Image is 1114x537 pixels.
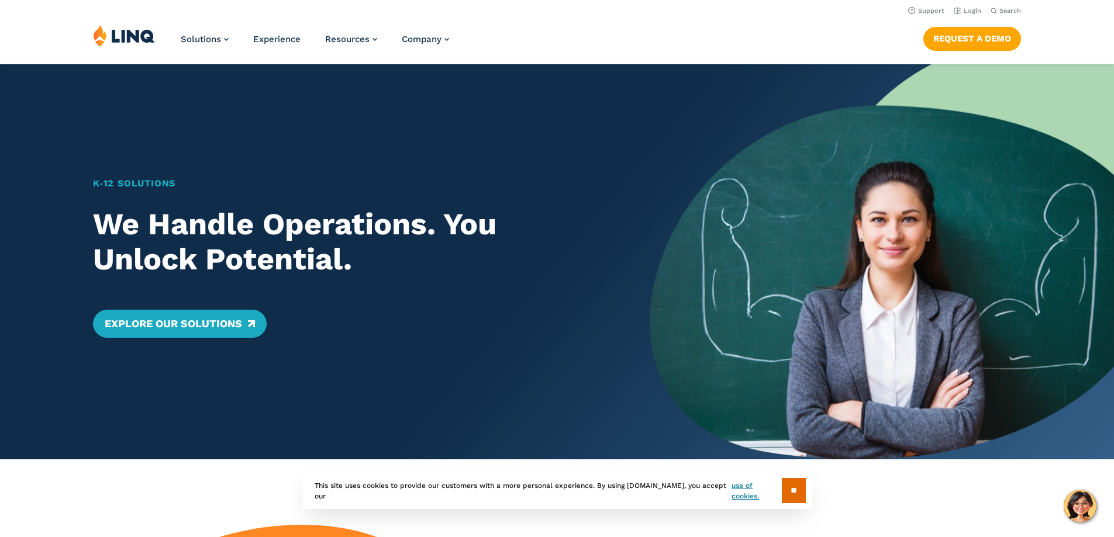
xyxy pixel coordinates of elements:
[908,7,944,15] a: Support
[991,6,1021,15] button: Open Search Bar
[93,176,605,190] h1: K‑12 Solutions
[181,34,229,44] a: Solutions
[650,64,1114,459] img: Home Banner
[303,472,812,509] div: This site uses cookies to provide our customers with a more personal experience. By using [DOMAIN...
[253,34,301,44] a: Experience
[923,25,1021,50] nav: Button Navigation
[325,34,377,44] a: Resources
[1064,490,1096,522] button: Hello, have a question? Let’s chat.
[923,27,1021,50] a: Request a Demo
[181,34,221,44] span: Solutions
[325,34,370,44] span: Resources
[402,34,449,44] a: Company
[181,25,449,63] nav: Primary Navigation
[732,480,781,501] a: use of cookies.
[999,7,1021,15] span: Search
[954,7,981,15] a: Login
[93,207,605,277] h2: We Handle Operations. You Unlock Potential.
[402,34,442,44] span: Company
[93,25,155,47] img: LINQ | K‑12 Software
[93,310,267,338] a: Explore Our Solutions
